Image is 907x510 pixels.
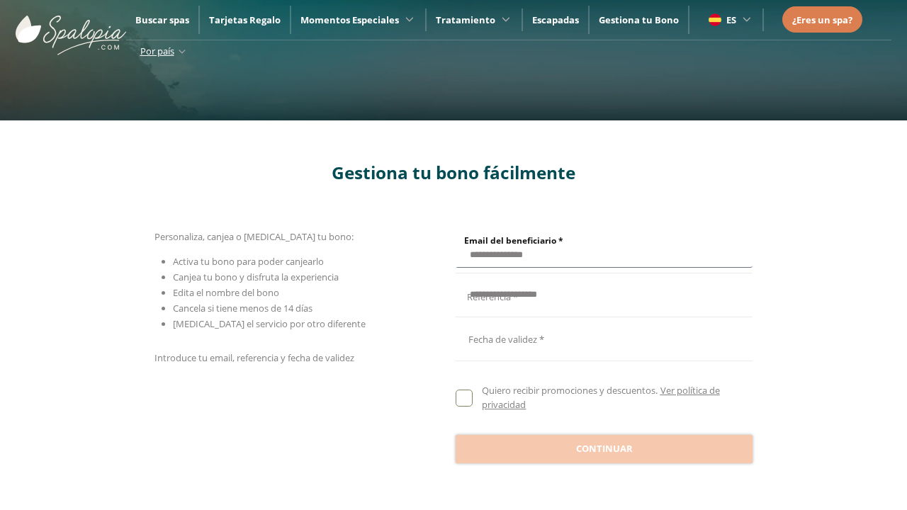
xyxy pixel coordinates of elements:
span: Cancela si tiene menos de 14 días [173,302,312,314]
a: Escapadas [532,13,579,26]
span: Personaliza, canjea o [MEDICAL_DATA] tu bono: [154,230,354,243]
span: Quiero recibir promociones y descuentos. [482,384,658,397]
span: Introduce tu email, referencia y fecha de validez [154,351,354,364]
button: Continuar [456,435,753,463]
a: ¿Eres un spa? [792,12,852,28]
span: ¿Eres un spa? [792,13,852,26]
a: Buscar spas [135,13,189,26]
a: Tarjetas Regalo [209,13,281,26]
img: ImgLogoSpalopia.BvClDcEz.svg [16,1,126,55]
a: Ver política de privacidad [482,384,719,411]
span: Activa tu bono para poder canjearlo [173,255,324,268]
span: Por país [140,45,174,57]
span: Continuar [576,442,633,456]
span: Canjea tu bono y disfruta la experiencia [173,271,339,283]
a: Gestiona tu Bono [599,13,679,26]
span: Gestiona tu bono fácilmente [332,161,575,184]
span: Edita el nombre del bono [173,286,279,299]
span: [MEDICAL_DATA] el servicio por otro diferente [173,317,366,330]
